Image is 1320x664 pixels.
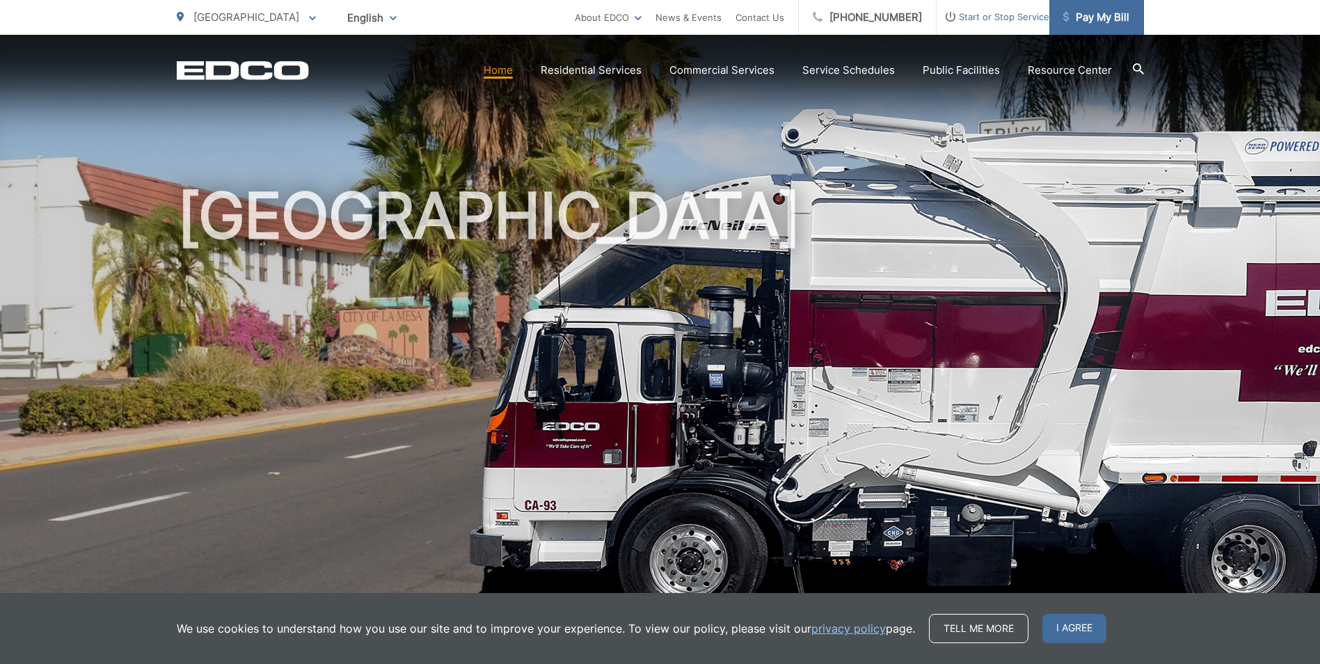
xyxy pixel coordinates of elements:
span: English [337,6,407,30]
span: Pay My Bill [1063,9,1129,26]
a: Residential Services [541,62,642,79]
span: I agree [1042,614,1106,643]
a: privacy policy [811,620,886,637]
a: Home [484,62,513,79]
a: Service Schedules [802,62,895,79]
a: Resource Center [1028,62,1112,79]
h1: [GEOGRAPHIC_DATA] [177,181,1144,622]
a: Tell me more [929,614,1028,643]
a: Contact Us [735,9,784,26]
a: Commercial Services [669,62,774,79]
a: EDCD logo. Return to the homepage. [177,61,309,80]
p: We use cookies to understand how you use our site and to improve your experience. To view our pol... [177,620,915,637]
a: About EDCO [575,9,642,26]
span: [GEOGRAPHIC_DATA] [193,10,299,24]
a: Public Facilities [923,62,1000,79]
a: News & Events [655,9,722,26]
